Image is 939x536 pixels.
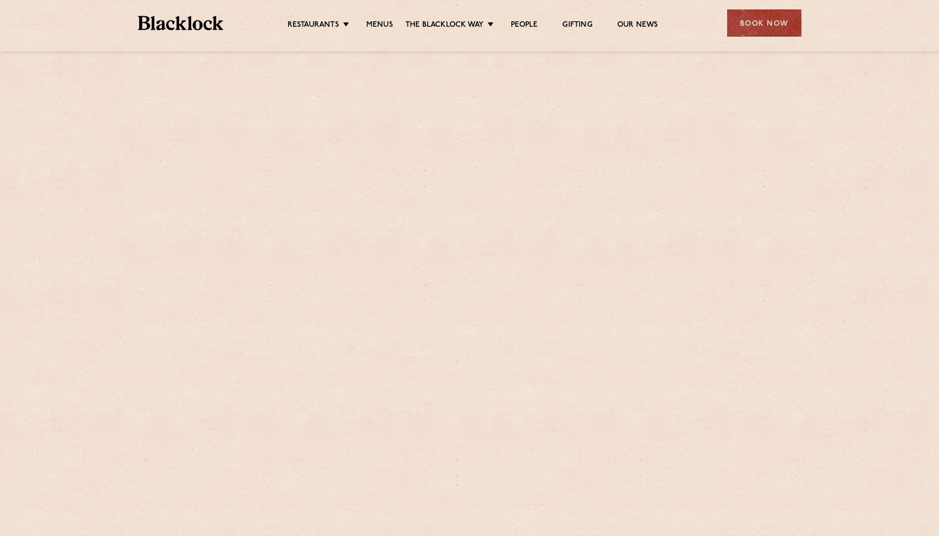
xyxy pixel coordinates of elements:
a: People [511,20,538,31]
img: BL_Textured_Logo-footer-cropped.svg [138,16,224,30]
a: Our News [617,20,658,31]
a: Gifting [562,20,592,31]
a: Menus [366,20,393,31]
div: Book Now [727,9,801,37]
a: The Blacklock Way [405,20,484,31]
a: Restaurants [288,20,339,31]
